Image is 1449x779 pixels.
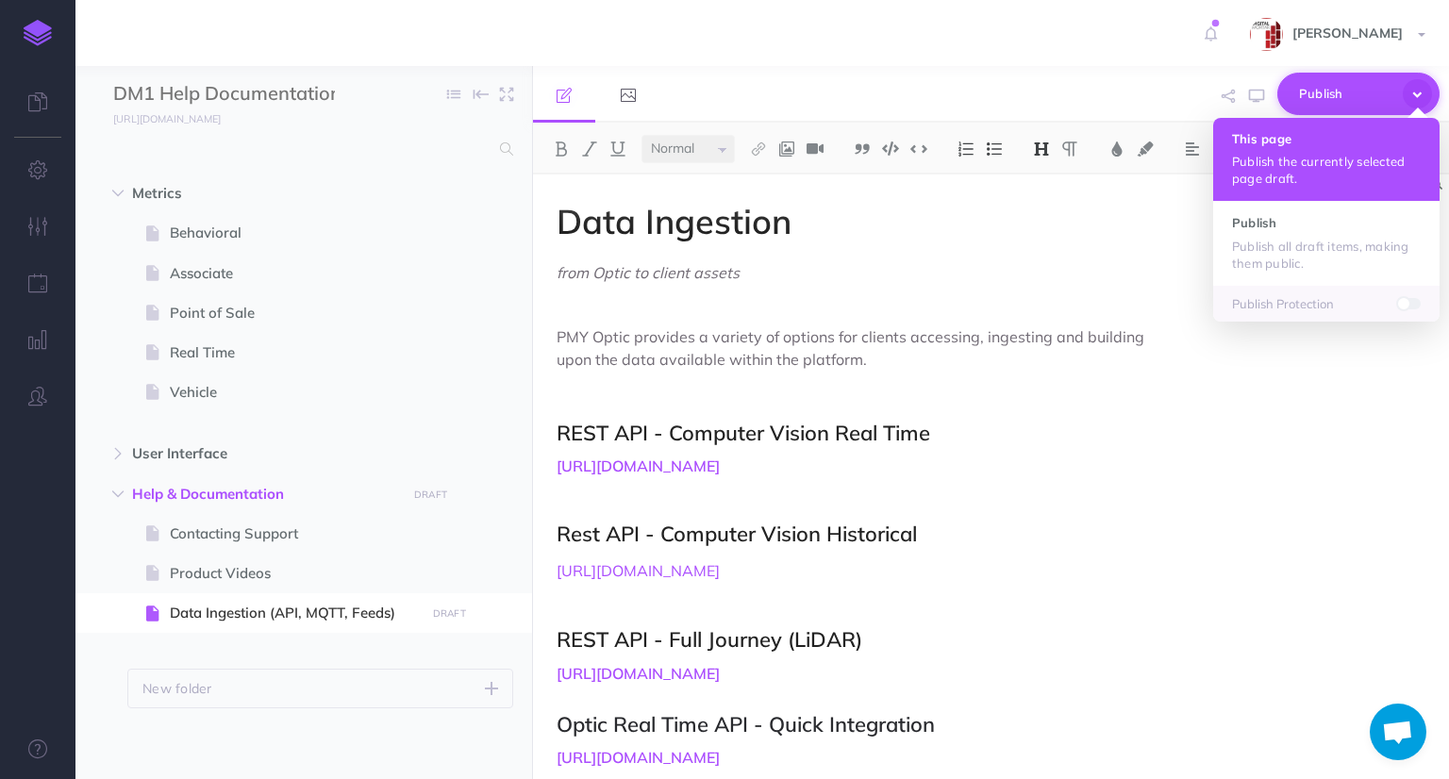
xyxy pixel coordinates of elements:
[170,302,419,324] span: Point of Sale
[414,489,447,501] small: DRAFT
[1213,201,1440,285] button: Publish Publish all draft items, making them public.
[170,522,419,545] span: Contacting Support
[1213,118,1440,201] button: This page Publish the currently selected page draft.
[1370,704,1426,760] div: Open chat
[127,669,513,708] button: New folder
[557,456,720,475] a: [URL][DOMAIN_NAME]
[557,664,720,683] a: [URL][DOMAIN_NAME]
[557,422,1150,444] h2: REST API - Computer Vision Real Time
[807,141,824,157] img: Add video button
[557,748,720,767] a: [URL][DOMAIN_NAME]
[113,112,221,125] small: [URL][DOMAIN_NAME]
[557,522,1150,545] h2: Rest API - Computer Vision Historical
[557,203,1150,240] h1: Data Ingestion
[1232,216,1421,229] h4: Publish
[170,381,419,404] span: Vehicle
[170,562,419,585] span: Product Videos
[433,607,466,620] small: DRAFT
[1232,238,1421,272] p: Publish all draft items, making them public.
[425,603,473,624] button: DRAFT
[113,132,489,166] input: Search
[170,262,419,285] span: Associate
[750,141,767,157] img: Link button
[113,80,335,108] input: Documentation Name
[557,561,720,580] a: [URL][DOMAIN_NAME]
[1184,141,1201,157] img: Alignment dropdown menu button
[854,141,871,157] img: Blockquote button
[1061,141,1078,157] img: Paragraph button
[1250,18,1283,51] img: 963b7845a8a497f0a7f4e6d236d6f81b.jpg
[986,141,1003,157] img: Unordered list button
[1299,79,1393,108] span: Publish
[132,442,395,465] span: User Interface
[408,484,455,506] button: DRAFT
[557,325,1150,371] p: PMY Optic provides a variety of options for clients accessing, ingesting and building upon the da...
[609,141,626,157] img: Underline button
[1108,141,1125,157] img: Text color button
[557,263,740,282] em: from Optic to client assets
[581,141,598,157] img: Italic button
[553,141,570,157] img: Bold button
[1283,25,1412,41] span: [PERSON_NAME]
[170,341,419,364] span: Real Time
[910,141,927,156] img: Inline code button
[1232,132,1421,145] h4: This page
[75,108,240,127] a: [URL][DOMAIN_NAME]
[778,141,795,157] img: Add image button
[132,483,395,506] span: Help & Documentation
[1232,295,1421,312] p: Publish Protection
[170,222,419,244] span: Behavioral
[24,20,52,46] img: logo-mark.svg
[1277,73,1440,115] button: Publish
[557,628,1150,651] h2: REST API - Full Journey (LiDAR)
[1232,153,1421,187] p: Publish the currently selected page draft.
[142,678,212,699] p: New folder
[1033,141,1050,157] img: Headings dropdown button
[132,182,395,205] span: Metrics
[882,141,899,156] img: Code block button
[958,141,974,157] img: Ordered list button
[1137,141,1154,157] img: Text background color button
[557,711,935,738] span: Optic Real Time API - Quick Integration
[170,602,419,624] span: Data Ingestion (API, MQTT, Feeds)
